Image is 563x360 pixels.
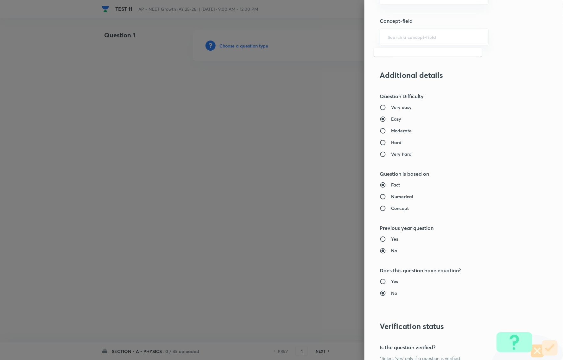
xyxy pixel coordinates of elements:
h5: Question Difficulty [380,92,527,100]
h3: Additional details [380,71,527,80]
h5: Does this question have equation? [380,267,527,274]
h6: Very easy [391,104,411,111]
h6: No [391,290,397,296]
h6: No [391,247,397,254]
h3: Verification status [380,322,527,331]
h6: Moderate [391,127,412,134]
h6: Easy [391,116,401,122]
h5: Concept-field [380,17,527,25]
input: Search a concept-field [388,34,481,40]
h6: Yes [391,278,398,285]
h5: Question is based on [380,170,527,178]
h5: Is the question verified? [380,344,527,351]
h6: Yes [391,236,398,242]
h6: Concept [391,205,409,212]
button: Close [485,36,486,38]
h6: Fact [391,181,400,188]
h6: Hard [391,139,402,146]
h6: Very hard [391,151,412,157]
h5: Previous year question [380,224,527,232]
h6: Numerical [391,193,413,200]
